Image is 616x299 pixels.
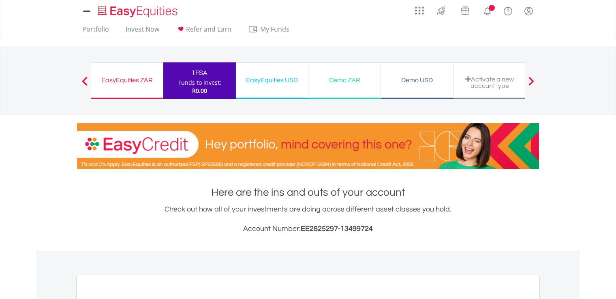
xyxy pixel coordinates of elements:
[453,2,477,17] a: Vouchers
[77,204,539,235] div: Check out how all of your investments are doing across different asset classes you hold.
[301,225,373,233] span: EE2825297-13499724
[410,2,429,15] a: AppsGrid
[96,5,181,18] img: EasyEquities_Logo.png
[518,2,539,20] a: My Profile
[498,2,518,18] a: FAQ's and Support
[122,25,163,38] a: Invest Now
[77,185,539,200] h1: Here are the ins and outs of your account
[173,25,235,38] a: Refer and Earn
[415,6,424,15] img: grid-menu-icon.svg
[477,2,498,18] a: Notifications
[186,25,231,34] span: Refer and Earn
[79,25,112,38] a: Portfolio
[313,75,376,86] div: Demo ZAR
[434,4,448,17] img: thrive-v2.svg
[77,123,539,169] img: EasyCredit Promotion Banner
[168,67,231,79] div: TFSA
[192,87,207,94] span: R0.00
[458,4,472,17] img: vouchers-v2.svg
[241,75,303,86] div: EasyEquities USD
[386,75,448,86] div: Demo USD
[96,75,158,86] div: EasyEquities ZAR
[178,79,221,87] div: Funds to invest:
[248,24,301,34] span: My Funds
[458,76,521,89] div: Activate a new account type
[77,223,539,235] h3: Account Number:
[94,2,181,18] a: Home page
